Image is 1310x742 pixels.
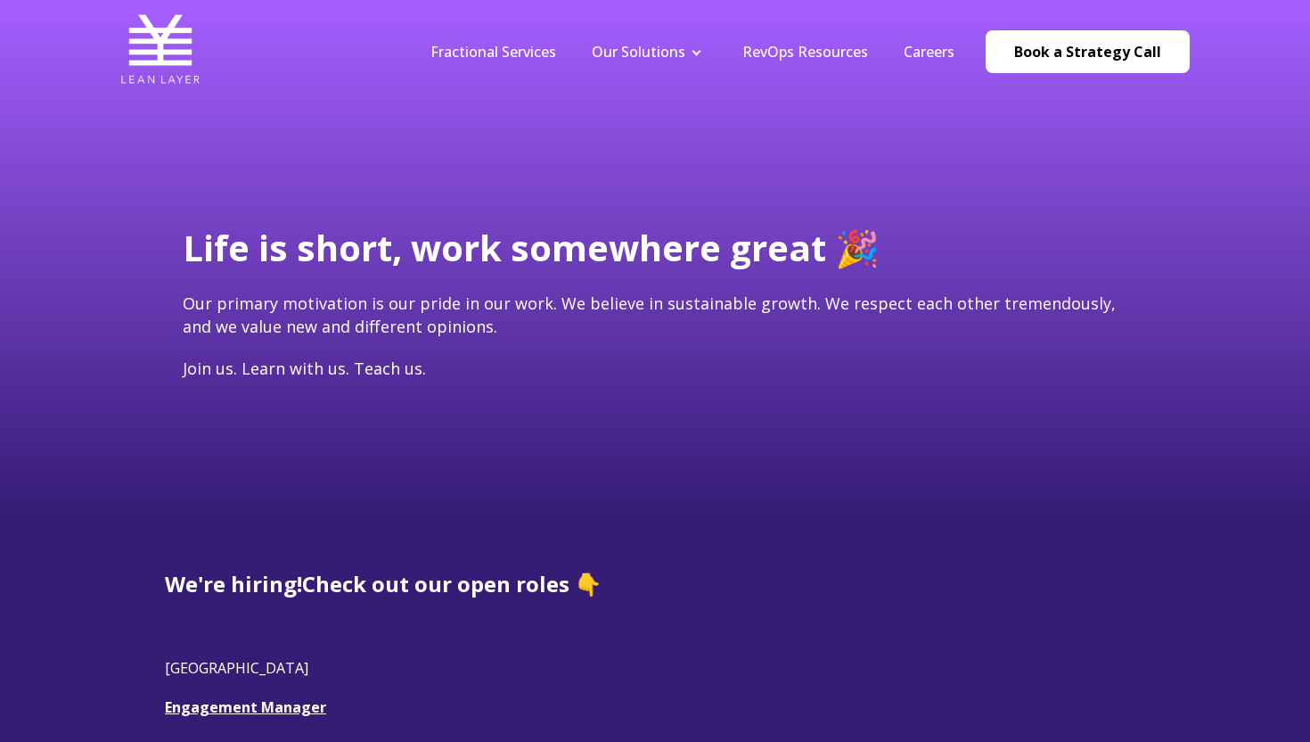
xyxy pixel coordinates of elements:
[183,223,880,272] span: Life is short, work somewhere great 🎉
[165,569,302,598] span: We're hiring!
[165,697,326,717] a: Engagement Manager
[430,42,556,62] a: Fractional Services
[986,30,1190,73] a: Book a Strategy Call
[592,42,685,62] a: Our Solutions
[183,293,1116,336] span: Our primary motivation is our pride in our work. We believe in sustainable growth. We respect eac...
[183,358,426,379] span: Join us. Learn with us. Teach us.
[120,9,201,89] img: Lean Layer Logo
[302,569,602,598] span: Check out our open roles 👇
[165,658,308,678] span: [GEOGRAPHIC_DATA]
[742,42,868,62] a: RevOps Resources
[413,42,972,62] div: Navigation Menu
[904,42,954,62] a: Careers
